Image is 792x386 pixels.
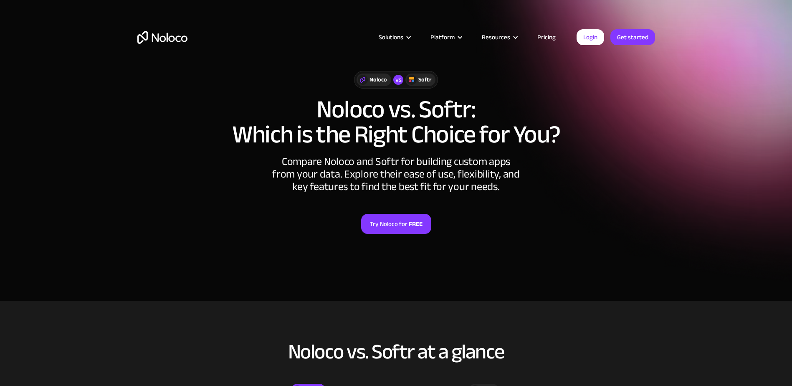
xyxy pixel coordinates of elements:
[368,32,420,43] div: Solutions
[137,31,187,44] a: home
[471,32,527,43] div: Resources
[393,75,403,85] div: vs
[369,75,387,84] div: Noloco
[420,32,471,43] div: Platform
[271,155,521,193] div: Compare Noloco and Softr for building custom apps from your data. Explore their ease of use, flex...
[527,32,566,43] a: Pricing
[361,214,431,234] a: Try Noloco forFREE
[418,75,431,84] div: Softr
[137,340,655,363] h2: Noloco vs. Softr at a glance
[577,29,604,45] a: Login
[409,218,423,229] strong: FREE
[430,32,455,43] div: Platform
[482,32,510,43] div: Resources
[379,32,403,43] div: Solutions
[137,97,655,147] h1: Noloco vs. Softr: Which is the Right Choice for You?
[610,29,655,45] a: Get started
